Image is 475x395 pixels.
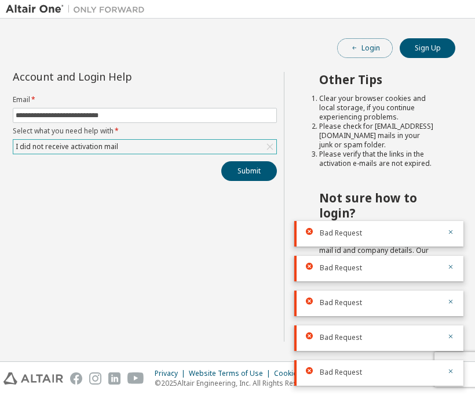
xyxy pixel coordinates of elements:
[320,368,362,377] span: Bad Request
[3,372,63,385] img: altair_logo.svg
[189,369,274,378] div: Website Terms of Use
[13,72,224,81] div: Account and Login Help
[70,372,82,385] img: facebook.svg
[319,150,434,168] li: Please verify that the links in the activation e-mails are not expired.
[319,190,434,221] h2: Not sure how to login?
[320,229,362,238] span: Bad Request
[400,38,455,58] button: Sign Up
[155,378,334,388] p: © 2025 Altair Engineering, Inc. All Rights Reserved.
[6,3,151,15] img: Altair One
[319,94,434,122] li: Clear your browser cookies and local storage, if you continue experiencing problems.
[221,161,277,181] button: Submit
[274,369,334,378] div: Cookie Consent
[127,372,144,385] img: youtube.svg
[319,227,433,274] span: with a brief description of the problem, your registered e-mail id and company details. Our suppo...
[13,140,276,154] div: I did not receive activation mail
[155,369,189,378] div: Privacy
[108,372,120,385] img: linkedin.svg
[319,72,434,87] h2: Other Tips
[13,126,277,136] label: Select what you need help with
[320,298,362,307] span: Bad Request
[319,122,434,150] li: Please check for [EMAIL_ADDRESS][DOMAIN_NAME] mails in your junk or spam folder.
[337,38,393,58] button: Login
[320,333,362,342] span: Bad Request
[14,140,120,153] div: I did not receive activation mail
[320,263,362,273] span: Bad Request
[89,372,101,385] img: instagram.svg
[13,95,277,104] label: Email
